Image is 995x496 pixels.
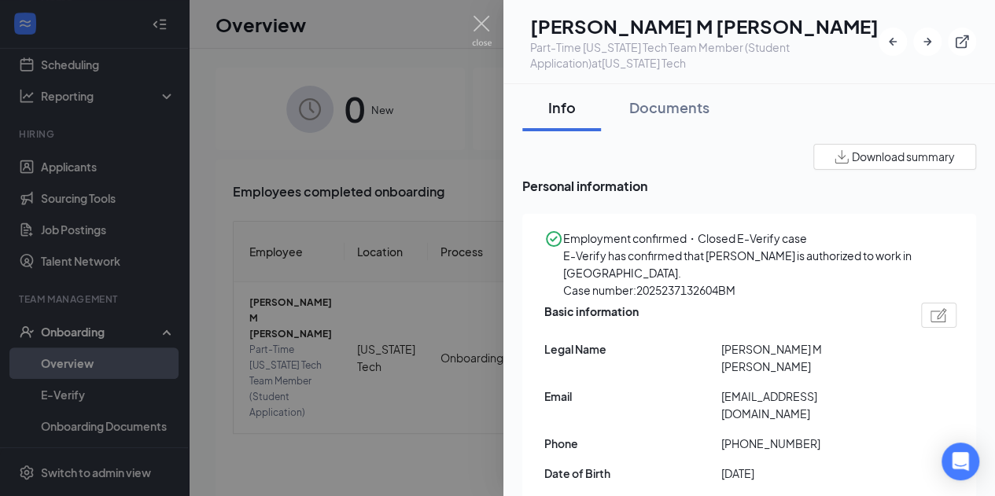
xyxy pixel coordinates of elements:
[544,435,721,452] span: Phone
[721,435,898,452] span: [PHONE_NUMBER]
[563,283,735,297] span: Case number: 2025237132604BM
[530,13,879,39] h1: [PERSON_NAME] M [PERSON_NAME]
[544,303,639,328] span: Basic information
[538,97,585,117] div: Info
[885,34,901,50] svg: ArrowLeftNew
[522,176,976,196] span: Personal information
[919,34,935,50] svg: ArrowRight
[954,34,970,50] svg: ExternalLink
[942,443,979,480] div: Open Intercom Messenger
[813,144,976,170] button: Download summary
[948,28,976,56] button: ExternalLink
[544,340,721,358] span: Legal Name
[721,388,898,422] span: [EMAIL_ADDRESS][DOMAIN_NAME]
[913,28,942,56] button: ArrowRight
[563,248,912,280] span: E-Verify has confirmed that [PERSON_NAME] is authorized to work in [GEOGRAPHIC_DATA].
[563,231,807,245] span: Employment confirmed・Closed E-Verify case
[721,340,898,375] span: [PERSON_NAME] M [PERSON_NAME]
[721,465,898,482] span: [DATE]
[544,230,563,248] svg: CheckmarkCircle
[852,149,955,165] span: Download summary
[544,465,721,482] span: Date of Birth
[629,97,709,117] div: Documents
[530,39,879,71] div: Part-Time [US_STATE] Tech Team Member (Student Application) at [US_STATE] Tech
[544,388,721,405] span: Email
[879,28,907,56] button: ArrowLeftNew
